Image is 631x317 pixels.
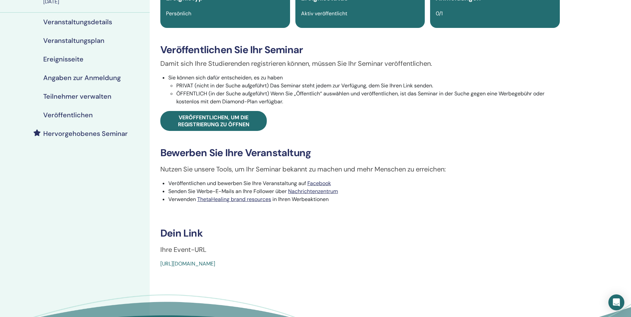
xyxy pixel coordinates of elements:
[176,82,560,90] li: PRIVAT (nicht in der Suche aufgeführt) Das Seminar steht jedem zur Verfügung, dem Sie Ihren Link ...
[160,111,267,131] a: Veröffentlichen, um die Registrierung zu öffnen
[43,74,121,82] h4: Angaben zur Anmeldung
[160,58,560,68] p: Damit sich Ihre Studierenden registrieren können, müssen Sie Ihr Seminar veröffentlichen.
[160,260,215,267] a: [URL][DOMAIN_NAME]
[168,195,560,203] li: Verwenden in Ihren Werbeaktionen
[168,179,560,187] li: Veröffentlichen und bewerben Sie Ihre Veranstaltung auf
[160,227,560,239] h3: Dein Link
[608,294,624,310] div: Open Intercom Messenger
[160,164,560,174] p: Nutzen Sie unsere Tools, um Ihr Seminar bekannt zu machen und mehr Menschen zu erreichen:
[168,74,560,106] li: Sie können sich dafür entscheiden, es zu haben
[160,245,560,255] p: Ihre Event-URL
[168,187,560,195] li: Senden Sie Werbe-E-Mails an Ihre Follower über
[288,188,338,195] a: Nachrichtenzentrum
[43,92,111,100] h4: Teilnehmer verwalten
[307,180,331,187] a: Facebook
[43,111,93,119] h4: Veröffentlichen
[43,130,128,138] h4: Hervorgehobenes Seminar
[43,55,83,63] h4: Ereignisseite
[178,114,249,128] span: Veröffentlichen, um die Registrierung zu öffnen
[160,147,560,159] h3: Bewerben Sie Ihre Veranstaltung
[176,90,560,106] li: ÖFFENTLICH (in der Suche aufgeführt) Wenn Sie „Öffentlich“ auswählen und veröffentlichen, ist das...
[43,18,112,26] h4: Veranstaltungsdetails
[160,44,560,56] h3: Veröffentlichen Sie Ihr Seminar
[43,37,104,45] h4: Veranstaltungsplan
[197,196,271,203] a: ThetaHealing brand resources
[166,10,191,17] span: Persönlich
[436,10,443,17] span: 0/1
[301,10,347,17] span: Aktiv veröffentlicht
